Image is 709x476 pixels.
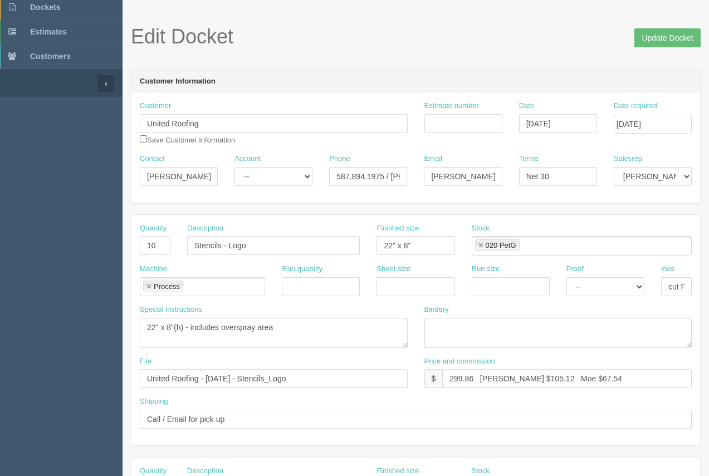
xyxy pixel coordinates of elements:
[614,101,658,111] label: Date required
[566,264,584,274] label: Proof
[30,3,60,12] span: Dockets
[140,396,168,407] label: Shipping
[424,101,479,111] label: Estimate number
[140,264,167,274] label: Machine
[329,154,350,164] label: Phone
[472,223,490,234] label: Stock
[376,223,419,234] label: Finished size
[154,283,180,290] div: Process
[140,356,151,367] label: File
[140,154,165,164] label: Contact
[131,26,701,48] h1: Edit Docket
[614,154,642,164] label: Salesrep
[131,71,700,93] header: Customer Information
[519,101,534,111] label: Date
[234,154,261,164] label: Account
[376,264,410,274] label: Sheet size
[140,318,408,348] textarea: 22" x 8"(h) - includes overspray area
[187,223,223,234] label: Description
[140,101,408,145] div: Save Customer Information
[424,356,495,367] label: Price and commission
[472,264,500,274] label: Run size
[424,154,442,164] label: Email
[140,223,167,234] label: Quantity
[486,242,516,249] div: 020 PetG
[140,305,202,315] label: Special instructions
[30,52,71,61] span: Customers
[661,264,674,274] label: Inks
[30,27,67,36] span: Estimates
[424,369,443,388] div: $
[140,101,171,111] label: Customer
[140,114,408,133] input: Enter customer name
[519,154,539,164] label: Terms
[282,264,322,274] label: Run quantity
[424,305,449,315] label: Bindery
[634,28,701,47] input: Update Docket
